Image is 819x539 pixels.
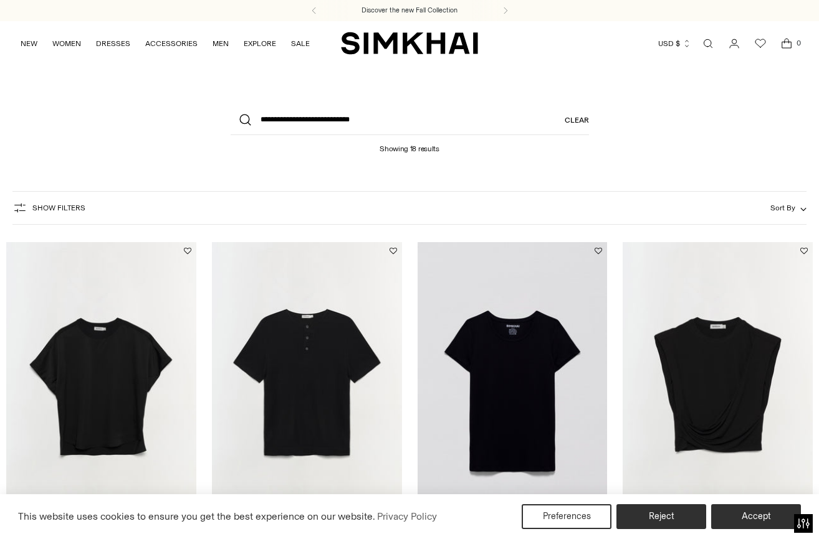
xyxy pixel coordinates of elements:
a: Open search modal [696,31,721,56]
button: Accept [711,504,801,529]
a: WOMEN [52,30,81,57]
button: Preferences [522,504,611,529]
button: Add to Wishlist [184,247,191,255]
button: Reject [616,504,706,529]
button: Add to Wishlist [595,247,602,255]
a: DRESSES [96,30,130,57]
button: Search [231,105,261,135]
span: 0 [793,37,804,49]
button: USD $ [658,30,691,57]
span: Show Filters [32,204,85,212]
button: Sort By [770,201,807,215]
a: Discover the new Fall Collection [362,6,457,16]
a: Hayes Silk Linen Henley [212,242,402,527]
a: NEW [21,30,37,57]
h1: Showing 18 results [380,135,439,153]
a: SIMKHAI [341,31,478,55]
a: Signature Estelle Top [623,242,813,527]
button: Add to Wishlist [390,247,397,255]
a: MEN [213,30,229,57]
a: Clear [565,105,589,135]
a: Soft T-Shirt [418,242,608,527]
a: EXPLORE [244,30,276,57]
button: Show Filters [12,198,85,218]
a: Privacy Policy (opens in a new tab) [375,507,439,526]
a: Go to the account page [722,31,747,56]
a: Wishlist [748,31,773,56]
a: Addy T-Shirt [6,242,196,527]
a: ACCESSORIES [145,30,198,57]
span: This website uses cookies to ensure you get the best experience on our website. [18,510,375,522]
a: Open cart modal [774,31,799,56]
a: SALE [291,30,310,57]
button: Add to Wishlist [800,247,808,255]
span: Sort By [770,204,795,212]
